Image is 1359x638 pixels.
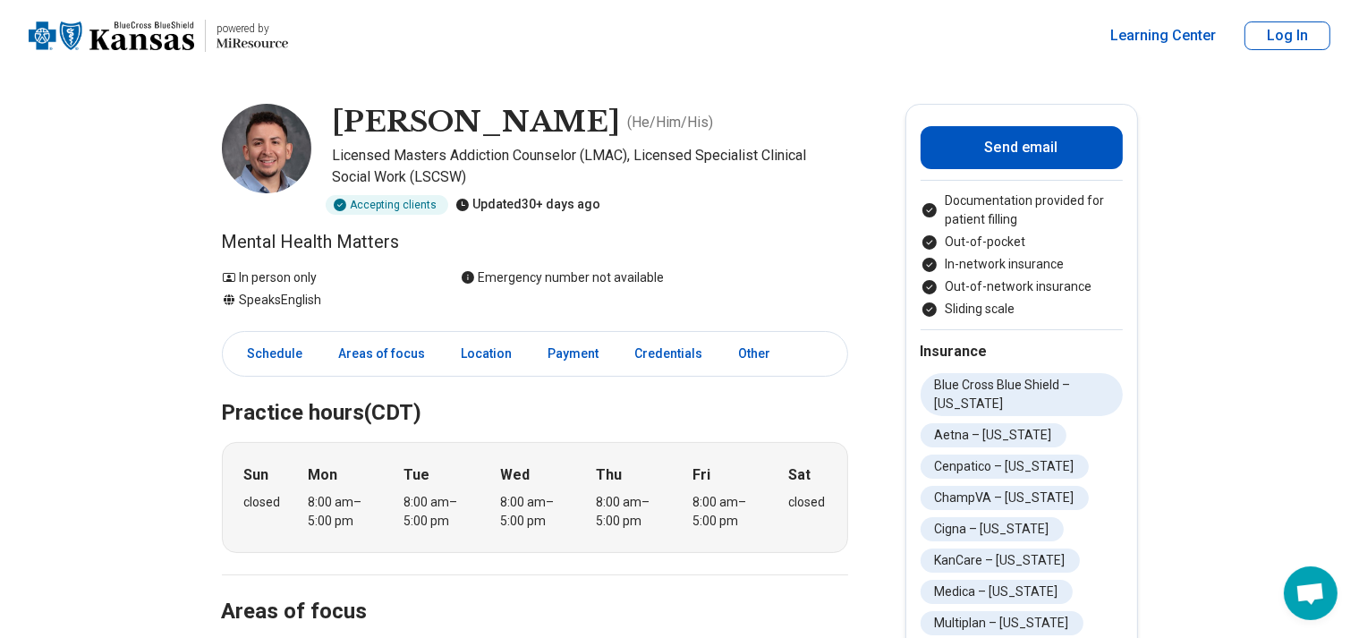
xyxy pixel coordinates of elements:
[921,126,1123,169] button: Send email
[921,191,1123,229] li: Documentation provided for patient filling
[500,493,569,531] div: 8:00 am – 5:00 pm
[1110,25,1216,47] a: Learning Center
[921,341,1123,362] h2: Insurance
[1244,21,1330,50] button: Log In
[624,336,714,372] a: Credentials
[308,493,377,531] div: 8:00 am – 5:00 pm
[921,277,1123,296] li: Out-of-network insurance
[921,191,1123,319] ul: Payment options
[326,195,448,215] div: Accepting clients
[921,549,1080,573] li: KanCare – [US_STATE]
[222,554,848,627] h2: Areas of focus
[921,255,1123,274] li: In-network insurance
[597,464,623,486] strong: Thu
[500,464,530,486] strong: Wed
[404,464,430,486] strong: Tue
[628,112,714,133] p: ( He/Him/His )
[308,464,337,486] strong: Mon
[226,336,314,372] a: Schedule
[1284,566,1338,620] div: Open chat
[222,268,425,287] div: In person only
[921,300,1123,319] li: Sliding scale
[921,580,1073,604] li: Medica – [US_STATE]
[244,464,269,486] strong: Sun
[538,336,610,372] a: Payment
[921,423,1066,447] li: Aetna – [US_STATE]
[921,455,1089,479] li: Cenpatico – [US_STATE]
[921,611,1083,635] li: Multiplan – [US_STATE]
[692,493,761,531] div: 8:00 am – 5:00 pm
[451,336,523,372] a: Location
[222,291,425,310] div: Speaks English
[217,21,288,36] p: powered by
[29,7,288,64] a: Home page
[597,493,666,531] div: 8:00 am – 5:00 pm
[328,336,437,372] a: Areas of focus
[404,493,473,531] div: 8:00 am – 5:00 pm
[333,104,621,141] h1: [PERSON_NAME]
[921,373,1123,416] li: Blue Cross Blue Shield – [US_STATE]
[789,493,826,512] div: closed
[222,442,848,553] div: When does the program meet?
[244,493,281,512] div: closed
[222,229,848,254] p: Mental Health Matters
[789,464,811,486] strong: Sat
[692,464,710,486] strong: Fri
[222,355,848,429] h2: Practice hours (CDT)
[222,104,311,193] img: Martin Monarrez, Licensed Masters Addiction Counselor (LMAC)
[333,145,848,188] p: Licensed Masters Addiction Counselor (LMAC), Licensed Specialist Clinical Social Work (LSCSW)
[461,268,665,287] div: Emergency number not available
[921,517,1064,541] li: Cigna – [US_STATE]
[455,195,601,215] div: Updated 30+ days ago
[921,486,1089,510] li: ChampVA – [US_STATE]
[728,336,793,372] a: Other
[921,233,1123,251] li: Out-of-pocket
